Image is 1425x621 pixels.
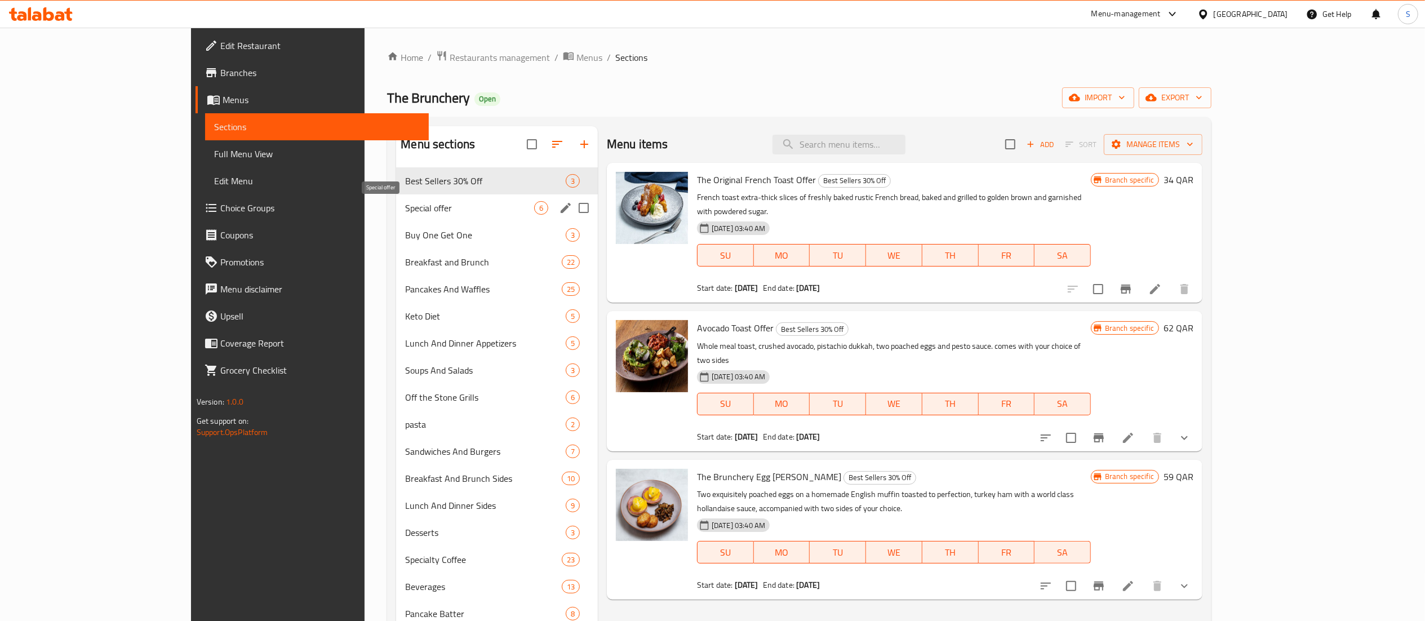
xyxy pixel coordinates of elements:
button: delete [1144,424,1171,451]
span: 2 [566,419,579,430]
span: 5 [566,338,579,349]
a: Edit Restaurant [196,32,429,59]
a: Coupons [196,221,429,249]
span: End date: [763,429,794,444]
div: Breakfast And Brunch Sides10 [396,465,598,492]
h6: 34 QAR [1164,172,1193,188]
img: Avocado Toast Offer [616,320,688,392]
div: Pancakes And Waffles [405,282,561,296]
button: SA [1035,244,1091,267]
button: WE [866,244,922,267]
div: items [534,201,548,215]
span: Start date: [697,281,733,295]
span: SA [1039,396,1086,412]
div: Special offer6edit [396,194,598,221]
p: Two exquisitely poached eggs on a homemade English muffin toasted to perfection, turkey ham with ... [697,487,1091,516]
span: Best Sellers 30% Off [819,174,890,187]
a: Restaurants management [436,50,550,65]
div: Breakfast and Brunch [405,255,561,269]
div: items [562,472,580,485]
li: / [554,51,558,64]
div: items [566,363,580,377]
span: 13 [562,582,579,592]
div: Specialty Coffee [405,553,561,566]
button: Branch-specific-item [1112,276,1139,303]
span: Sort sections [544,131,571,158]
input: search [773,135,905,154]
h2: Menu sections [401,136,475,153]
span: Start date: [697,578,733,592]
span: Special offer [405,201,534,215]
div: Beverages [405,580,561,593]
a: Coverage Report [196,330,429,357]
button: TU [810,244,866,267]
button: MO [754,393,810,415]
img: The Brunchery Egg Benedict Offer [616,469,688,541]
span: [DATE] 03:40 AM [707,223,770,234]
span: Grocery Checklist [220,363,420,377]
span: Buy One Get One [405,228,566,242]
button: SU [697,244,754,267]
div: Best Sellers 30% Off [844,471,916,485]
svg: Show Choices [1178,579,1191,593]
span: Coupons [220,228,420,242]
div: Off the Stone Grills6 [396,384,598,411]
div: Soups And Salads [405,363,566,377]
div: Beverages13 [396,573,598,600]
span: 22 [562,257,579,268]
li: / [607,51,611,64]
button: TH [922,541,979,564]
span: Best Sellers 30% Off [776,323,848,336]
b: [DATE] [796,429,820,444]
span: TH [927,247,974,264]
span: export [1148,91,1202,105]
button: show more [1171,424,1198,451]
div: Lunch And Dinner Sides [405,499,566,512]
span: WE [871,247,918,264]
span: TU [814,396,862,412]
h6: 59 QAR [1164,469,1193,485]
span: 25 [562,284,579,295]
b: [DATE] [735,281,758,295]
a: Menu disclaimer [196,276,429,303]
p: French toast extra-thick slices of freshly baked rustic French bread, baked and grilled to golden... [697,190,1091,219]
div: [GEOGRAPHIC_DATA] [1214,8,1288,20]
span: TH [927,396,974,412]
span: Desserts [405,526,566,539]
div: Desserts3 [396,519,598,546]
span: Select to update [1059,574,1083,598]
b: [DATE] [796,281,820,295]
div: Pancake Batter [405,607,566,620]
button: TU [810,393,866,415]
span: Promotions [220,255,420,269]
button: WE [866,393,922,415]
span: 10 [562,473,579,484]
span: 6 [535,203,548,214]
div: items [566,526,580,539]
button: TH [922,244,979,267]
div: Specialty Coffee23 [396,546,598,573]
a: Grocery Checklist [196,357,429,384]
a: Edit menu item [1121,431,1135,445]
div: Buy One Get One3 [396,221,598,249]
a: Edit Menu [205,167,429,194]
span: TH [927,544,974,561]
div: Open [474,92,500,106]
button: Manage items [1104,134,1202,155]
div: items [566,499,580,512]
div: items [562,255,580,269]
span: 3 [566,365,579,376]
span: Best Sellers 30% Off [405,174,566,188]
button: MO [754,244,810,267]
span: Start date: [697,429,733,444]
span: Branch specific [1100,175,1158,185]
button: FR [979,541,1035,564]
span: Add item [1022,136,1058,153]
span: WE [871,544,918,561]
div: Keto Diet [405,309,566,323]
span: Sections [214,120,420,134]
span: Lunch And Dinner Appetizers [405,336,566,350]
button: Branch-specific-item [1085,424,1112,451]
div: Lunch And Dinner Appetizers5 [396,330,598,357]
span: Branch specific [1100,323,1158,334]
